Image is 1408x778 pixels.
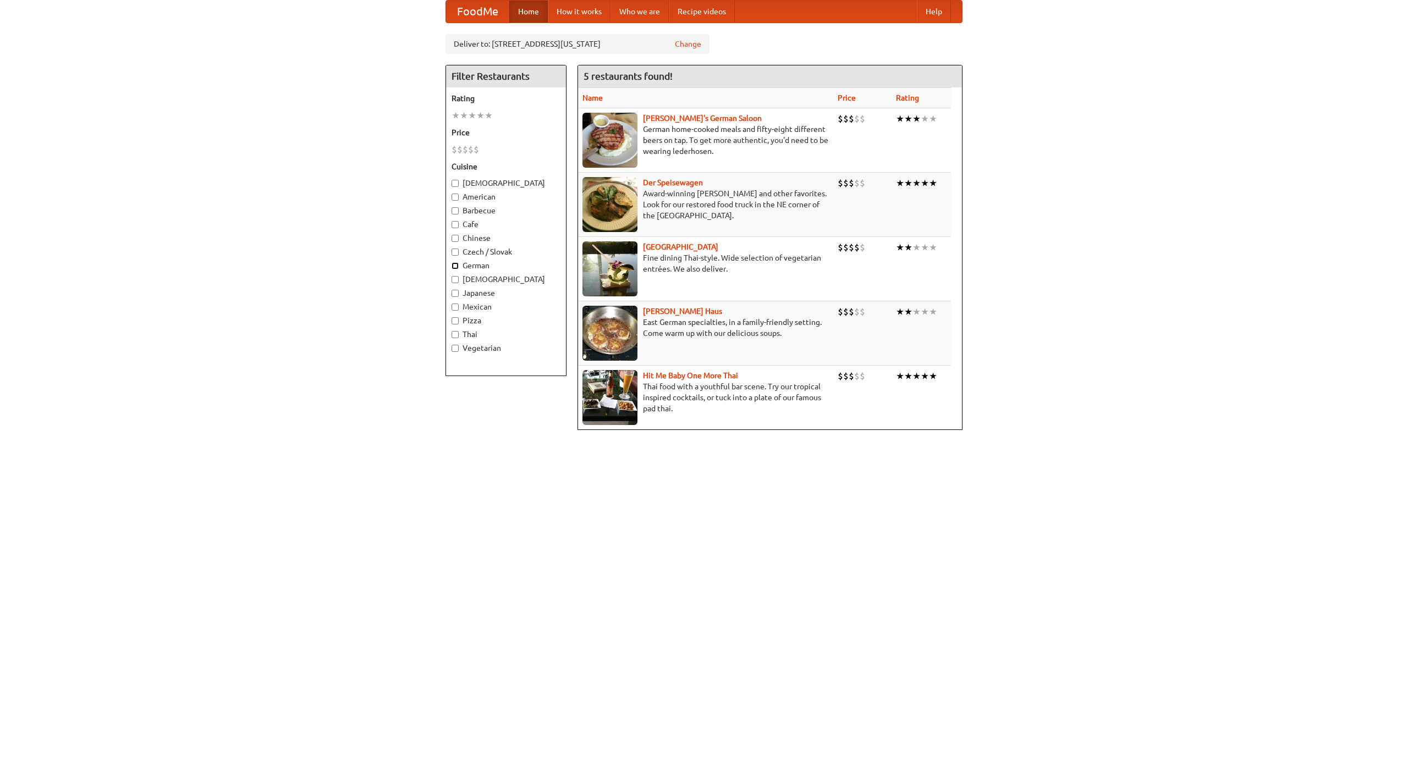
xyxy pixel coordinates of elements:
li: ★ [485,109,493,122]
div: Deliver to: [STREET_ADDRESS][US_STATE] [446,34,710,54]
input: Cafe [452,221,459,228]
input: American [452,194,459,201]
a: Home [509,1,548,23]
h5: Cuisine [452,161,560,172]
img: esthers.jpg [582,113,637,168]
label: Mexican [452,301,560,312]
li: $ [854,113,860,125]
li: $ [860,370,865,382]
li: ★ [921,177,929,189]
li: $ [854,241,860,253]
li: $ [452,144,457,156]
li: ★ [921,306,929,318]
li: ★ [904,306,912,318]
a: Recipe videos [669,1,735,23]
li: ★ [904,370,912,382]
a: Change [675,38,701,49]
a: [PERSON_NAME] Haus [643,307,722,316]
p: Thai food with a youthful bar scene. Try our tropical inspired cocktails, or tuck into a plate of... [582,381,829,414]
li: $ [849,241,854,253]
li: $ [838,113,843,125]
a: Rating [896,93,919,102]
input: [DEMOGRAPHIC_DATA] [452,276,459,283]
label: [DEMOGRAPHIC_DATA] [452,274,560,285]
h5: Price [452,127,560,138]
a: Hit Me Baby One More Thai [643,371,738,380]
label: German [452,260,560,271]
label: Barbecue [452,205,560,216]
a: Price [838,93,856,102]
li: $ [854,306,860,318]
li: ★ [468,109,476,122]
li: ★ [929,177,937,189]
a: [GEOGRAPHIC_DATA] [643,242,718,251]
li: ★ [929,306,937,318]
li: ★ [460,109,468,122]
li: $ [860,113,865,125]
li: $ [838,306,843,318]
li: $ [838,241,843,253]
a: Name [582,93,603,102]
img: kohlhaus.jpg [582,306,637,361]
li: ★ [452,109,460,122]
li: ★ [912,177,921,189]
label: Japanese [452,288,560,299]
li: ★ [904,241,912,253]
h4: Filter Restaurants [446,65,566,87]
a: Der Speisewagen [643,178,703,187]
label: Thai [452,329,560,340]
input: Japanese [452,290,459,297]
li: ★ [896,370,904,382]
a: [PERSON_NAME]'s German Saloon [643,114,762,123]
li: ★ [912,370,921,382]
li: $ [849,177,854,189]
label: Czech / Slovak [452,246,560,257]
li: ★ [912,113,921,125]
li: ★ [921,370,929,382]
li: $ [843,177,849,189]
li: ★ [929,113,937,125]
a: Help [917,1,951,23]
input: Barbecue [452,207,459,214]
li: ★ [896,241,904,253]
input: German [452,262,459,269]
label: [DEMOGRAPHIC_DATA] [452,178,560,189]
input: Mexican [452,304,459,311]
ng-pluralize: 5 restaurants found! [584,71,673,81]
li: $ [463,144,468,156]
li: $ [860,241,865,253]
label: Chinese [452,233,560,244]
input: Chinese [452,235,459,242]
li: ★ [912,306,921,318]
input: Vegetarian [452,345,459,352]
li: ★ [904,113,912,125]
li: $ [843,241,849,253]
label: Vegetarian [452,343,560,354]
img: satay.jpg [582,241,637,296]
label: American [452,191,560,202]
input: Czech / Slovak [452,249,459,256]
li: ★ [929,241,937,253]
li: $ [843,370,849,382]
input: Thai [452,331,459,338]
h5: Rating [452,93,560,104]
li: $ [860,306,865,318]
li: $ [849,113,854,125]
a: Who we are [610,1,669,23]
li: $ [843,113,849,125]
li: ★ [904,177,912,189]
li: ★ [929,370,937,382]
li: $ [474,144,479,156]
li: ★ [896,306,904,318]
img: babythai.jpg [582,370,637,425]
li: $ [843,306,849,318]
li: $ [838,370,843,382]
p: Award-winning [PERSON_NAME] and other favorites. Look for our restored food truck in the NE corne... [582,188,829,221]
input: Pizza [452,317,459,324]
li: ★ [896,113,904,125]
p: East German specialties, in a family-friendly setting. Come warm up with our delicious soups. [582,317,829,339]
li: $ [468,144,474,156]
